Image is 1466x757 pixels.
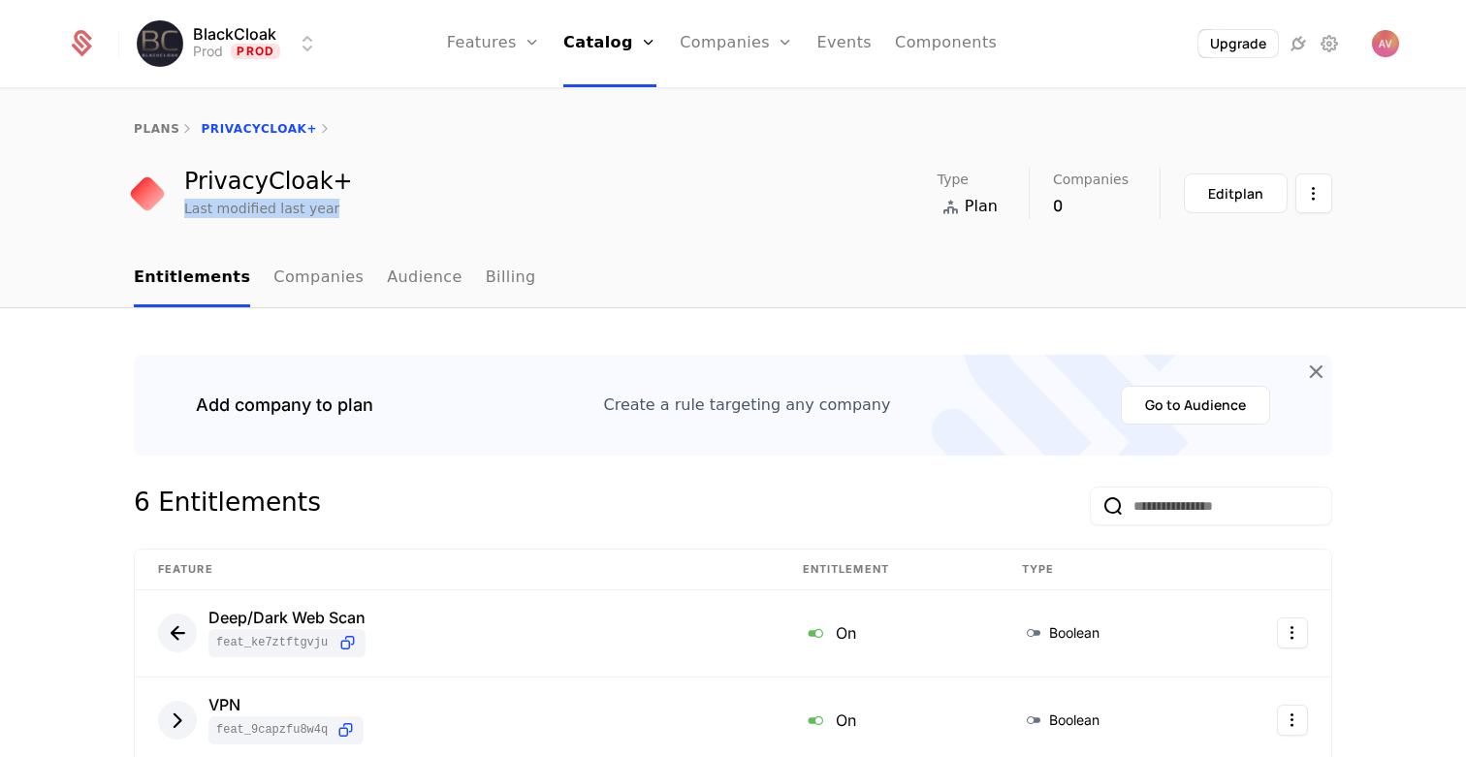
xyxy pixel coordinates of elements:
div: Create a rule targeting any company [604,394,891,417]
a: plans [134,122,179,136]
div: Edit plan [1208,184,1263,204]
button: Editplan [1184,173,1288,213]
div: On [803,708,975,733]
a: Entitlements [134,250,250,307]
div: VPN [208,697,364,712]
th: Entitlement [780,550,999,590]
div: 6 Entitlements [134,487,321,525]
div: Add company to plan [196,392,373,419]
span: Boolean [1049,710,1099,730]
button: Upgrade [1198,30,1278,57]
span: Prod [231,44,280,59]
span: BlackCloak [193,26,276,42]
span: feat_KE7zTfTgVJu [216,635,330,650]
nav: Main [134,250,1332,307]
div: Last modified last year [184,199,339,218]
img: Adina Veres [1372,30,1399,57]
ul: Choose Sub Page [134,250,536,307]
a: Audience [387,250,462,307]
button: Open user button [1372,30,1399,57]
button: Select action [1277,705,1308,736]
div: 0 [1053,194,1129,217]
span: feat_9CAPZfU8W4Q [216,722,328,738]
button: Select environment [143,22,319,65]
div: Deep/Dark Web Scan [208,610,366,625]
button: Go to Audience [1121,386,1270,425]
div: On [803,620,975,646]
th: Type [999,550,1203,590]
span: Plan [965,195,998,218]
button: Select action [1277,617,1308,648]
div: Prod [193,42,223,61]
th: Feature [135,550,780,590]
a: Companies [273,250,364,307]
a: Integrations [1287,32,1310,55]
button: Select action [1295,173,1332,213]
div: PrivacyCloak+ [184,170,353,193]
a: Billing [486,250,536,307]
span: Boolean [1049,623,1099,643]
span: Companies [1053,173,1129,186]
a: Settings [1318,32,1341,55]
span: Type [938,173,969,186]
img: BlackCloak [137,20,183,67]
